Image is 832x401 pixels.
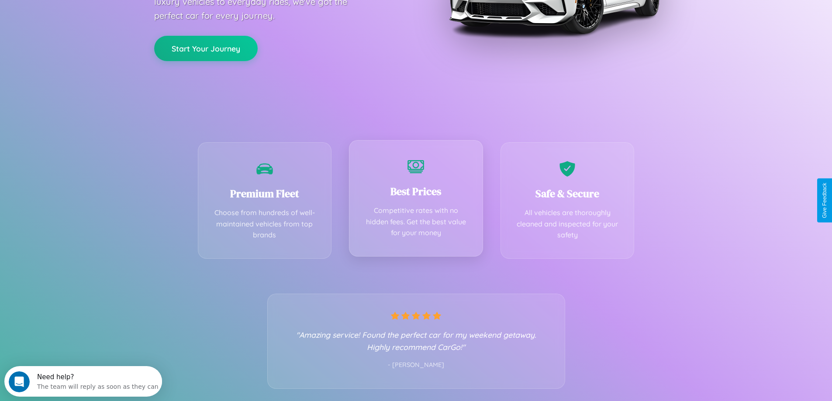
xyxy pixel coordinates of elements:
[514,186,621,201] h3: Safe & Secure
[285,360,547,371] p: - [PERSON_NAME]
[3,3,162,27] div: Open Intercom Messenger
[211,207,318,241] p: Choose from hundreds of well-maintained vehicles from top brands
[362,205,470,239] p: Competitive rates with no hidden fees. Get the best value for your money
[285,329,547,353] p: "Amazing service! Found the perfect car for my weekend getaway. Highly recommend CarGo!"
[362,184,470,199] h3: Best Prices
[514,207,621,241] p: All vehicles are thoroughly cleaned and inspected for your safety
[4,366,162,397] iframe: Intercom live chat discovery launcher
[33,7,154,14] div: Need help?
[822,183,828,218] div: Give Feedback
[154,36,258,61] button: Start Your Journey
[33,14,154,24] div: The team will reply as soon as they can
[211,186,318,201] h3: Premium Fleet
[9,371,30,392] iframe: Intercom live chat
